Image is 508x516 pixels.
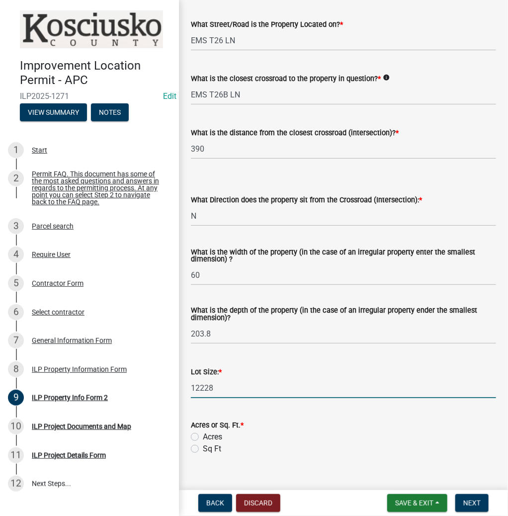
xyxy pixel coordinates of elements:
label: Lot Size: [191,369,222,376]
div: 8 [8,361,24,377]
div: 11 [8,447,24,463]
div: 6 [8,304,24,320]
div: Require User [32,251,71,258]
span: Save & Exit [395,499,433,507]
span: Next [463,499,481,507]
label: What is the closest crossroad to the property in question? [191,76,381,83]
label: What Direction does the property sit from the Crossroad (Intersection): [191,197,422,204]
button: Save & Exit [387,494,447,512]
span: Back [206,499,224,507]
div: 5 [8,275,24,291]
div: 4 [8,247,24,262]
div: 1 [8,142,24,158]
div: Select contractor [32,309,85,316]
div: General Information Form [32,337,112,344]
span: ILP2025-1271 [20,91,159,101]
label: Acres [203,431,222,443]
div: Contractor Form [32,280,84,287]
div: Start [32,147,47,154]
div: 2 [8,171,24,186]
div: ILP Property Info Form 2 [32,394,108,401]
wm-modal-confirm: Summary [20,109,87,117]
h4: Improvement Location Permit - APC [20,59,171,87]
div: 3 [8,218,24,234]
div: ILP Property Information Form [32,366,127,373]
a: Edit [163,91,176,101]
button: Back [198,494,232,512]
label: What Street/Road is the Property Located on? [191,21,343,28]
div: 9 [8,390,24,406]
wm-modal-confirm: Edit Application Number [163,91,176,101]
i: info [383,74,390,81]
img: Kosciusko County, Indiana [20,10,163,48]
div: ILP Project Details Form [32,452,106,459]
div: Parcel search [32,223,74,230]
div: 7 [8,333,24,348]
label: What is the distance from the closest crossroad (intersection)? [191,130,399,137]
label: What is the width of the property (in the case of an irregular property enter the smallest dimens... [191,249,496,263]
button: View Summary [20,103,87,121]
wm-modal-confirm: Notes [91,109,129,117]
label: Sq Ft [203,443,221,455]
button: Notes [91,103,129,121]
label: What is the depth of the property (in the case of an irregular property ender the smallest dimens... [191,307,496,322]
button: Discard [236,494,280,512]
button: Next [455,494,489,512]
div: 12 [8,476,24,492]
label: Acres or Sq. Ft. [191,422,244,429]
div: ILP Project Documents and Map [32,423,131,430]
div: 10 [8,419,24,434]
div: Permit FAQ. This document has some of the most asked questions and answers in regards to the perm... [32,171,163,205]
